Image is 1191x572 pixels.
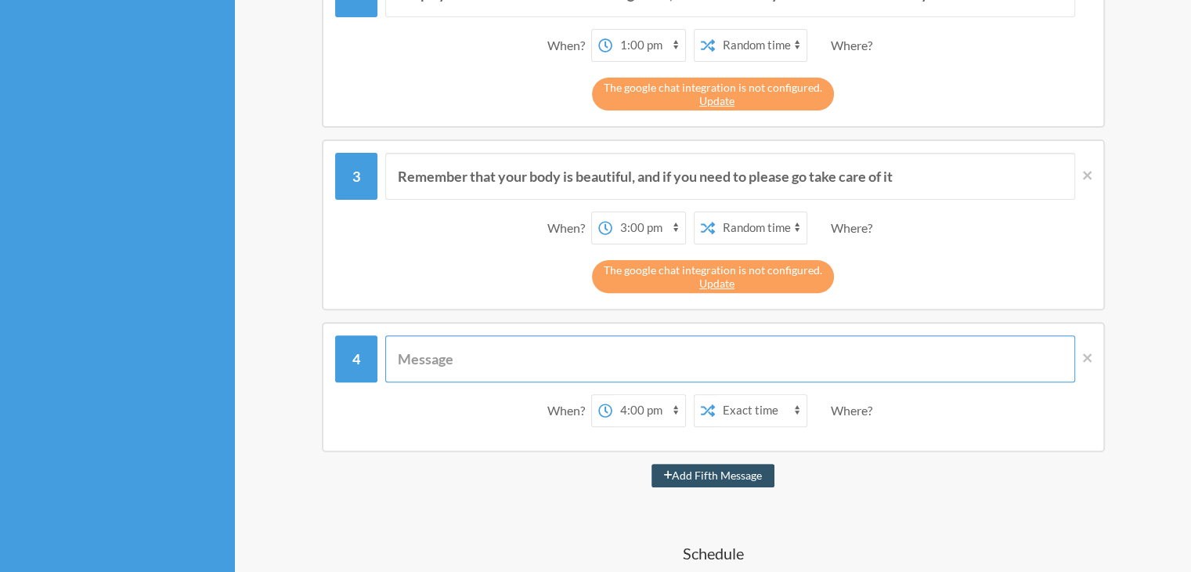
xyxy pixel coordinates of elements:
button: Add Fifth Message [651,464,775,487]
h4: Schedule [266,542,1160,564]
a: Update [699,277,734,290]
a: Update [699,94,734,107]
div: Where? [831,212,879,244]
div: Where? [831,394,879,427]
div: When? [547,212,591,244]
div: When? [547,29,591,62]
input: Message [385,335,1075,382]
div: The google chat integration is not configured. [592,78,834,110]
div: Where? [831,29,879,62]
div: When? [547,394,591,427]
div: The google chat integration is not configured. [592,260,834,293]
input: Message [385,153,1075,200]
